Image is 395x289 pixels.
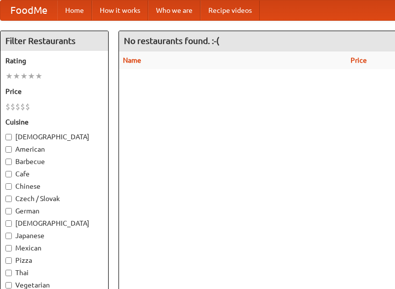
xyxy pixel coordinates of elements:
li: ★ [28,71,35,82]
input: German [5,208,12,214]
input: Chinese [5,183,12,190]
input: [DEMOGRAPHIC_DATA] [5,134,12,140]
h5: Cuisine [5,117,103,127]
label: American [5,144,103,154]
a: How it works [92,0,148,20]
a: FoodMe [0,0,57,20]
label: [DEMOGRAPHIC_DATA] [5,132,103,142]
a: Price [351,56,367,64]
a: Home [57,0,92,20]
input: Vegetarian [5,282,12,289]
li: $ [20,101,25,112]
input: Mexican [5,245,12,251]
li: $ [25,101,30,112]
a: Recipe videos [200,0,260,20]
a: Who we are [148,0,200,20]
label: Pizza [5,255,103,265]
a: Name [123,56,141,64]
label: Cafe [5,169,103,179]
input: Cafe [5,171,12,177]
input: Japanese [5,233,12,239]
li: ★ [35,71,42,82]
li: $ [15,101,20,112]
input: Barbecue [5,159,12,165]
input: Czech / Slovak [5,196,12,202]
input: [DEMOGRAPHIC_DATA] [5,220,12,227]
h5: Rating [5,56,103,66]
label: Mexican [5,243,103,253]
li: $ [10,101,15,112]
li: ★ [13,71,20,82]
label: [DEMOGRAPHIC_DATA] [5,218,103,228]
input: Pizza [5,257,12,264]
li: ★ [20,71,28,82]
label: Thai [5,268,103,278]
label: Japanese [5,231,103,241]
h5: Price [5,86,103,96]
label: Czech / Slovak [5,194,103,204]
label: German [5,206,103,216]
ng-pluralize: No restaurants found. :-( [124,36,219,45]
label: Chinese [5,181,103,191]
h4: Filter Restaurants [0,31,108,51]
li: $ [5,101,10,112]
input: Thai [5,270,12,276]
input: American [5,146,12,153]
li: ★ [5,71,13,82]
label: Barbecue [5,157,103,166]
